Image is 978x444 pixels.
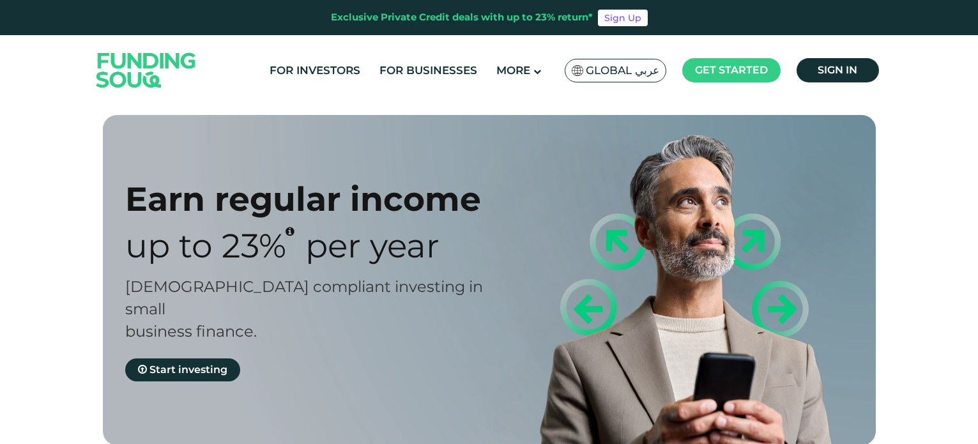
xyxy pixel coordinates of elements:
a: Start investing [125,358,240,381]
img: Logo [84,38,209,102]
a: For Businesses [376,60,480,81]
span: Get started [695,64,768,76]
div: Exclusive Private Credit deals with up to 23% return* [331,10,593,25]
a: Sign in [797,58,879,82]
div: Earn regular income [125,179,512,219]
i: 23% IRR (expected) ~ 15% Net yield (expected) [286,226,294,236]
a: For Investors [266,60,363,81]
span: Sign in [818,64,857,76]
img: SA Flag [572,65,583,76]
span: [DEMOGRAPHIC_DATA] compliant investing in small business finance. [125,277,483,341]
span: Up to 23% [125,226,286,266]
span: Global عربي [586,63,659,78]
span: Per Year [305,226,439,266]
a: Sign Up [598,10,648,26]
span: Start investing [149,364,227,376]
span: More [496,64,530,77]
